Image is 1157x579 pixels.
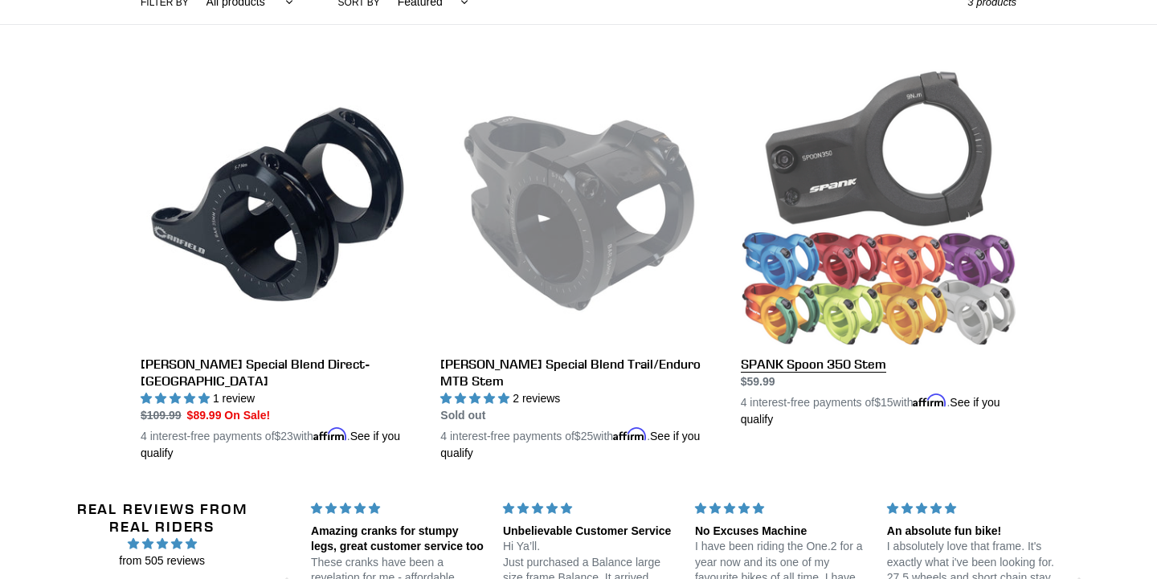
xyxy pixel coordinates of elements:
[58,535,266,552] span: 4.96 stars
[695,524,868,540] div: No Excuses Machine
[503,500,676,517] div: 5 stars
[311,500,484,517] div: 5 stars
[58,552,266,569] span: from 505 reviews
[311,524,484,555] div: Amazing cranks for stumpy legs, great customer service too
[887,524,1060,540] div: An absolute fun bike!
[58,500,266,535] h2: Real Reviews from Real Riders
[503,524,676,540] div: Unbelievable Customer Service
[887,500,1060,517] div: 5 stars
[695,500,868,517] div: 5 stars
